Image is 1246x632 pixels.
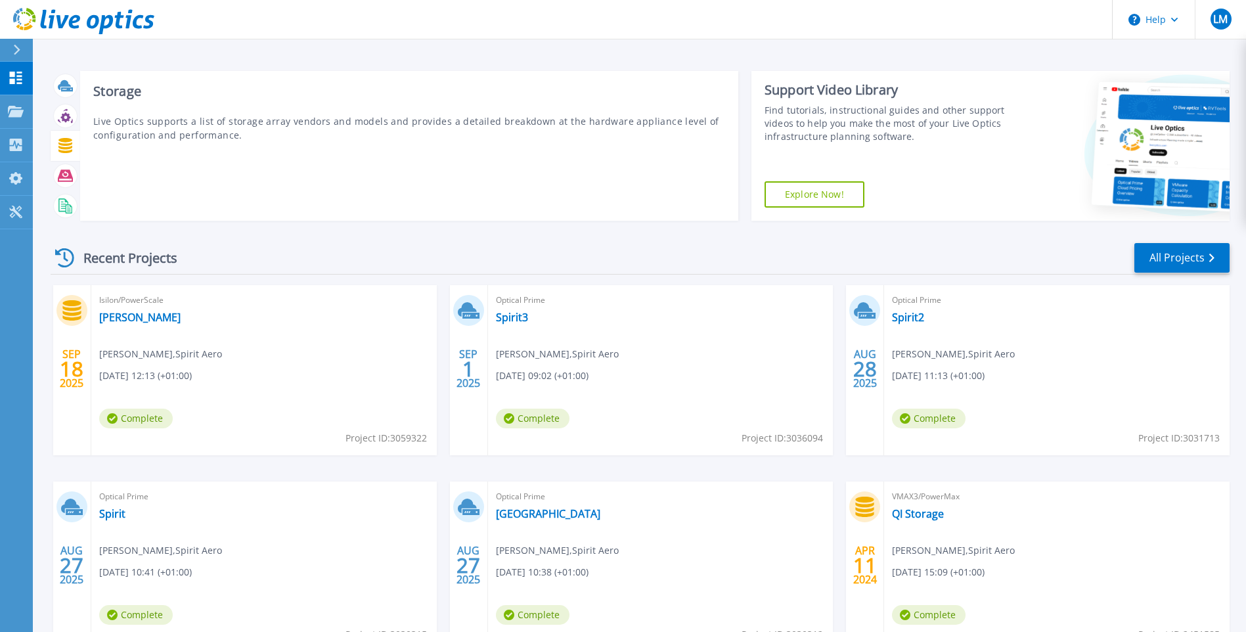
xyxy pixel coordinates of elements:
span: Complete [892,409,966,428]
span: 28 [853,363,877,374]
a: Explore Now! [765,181,864,208]
span: [PERSON_NAME] , Spirit Aero [892,543,1015,558]
div: AUG 2025 [59,541,84,589]
span: [DATE] 10:38 (+01:00) [496,565,589,579]
span: 1 [462,363,474,374]
span: 11 [853,560,877,571]
span: Project ID: 3059322 [345,431,427,445]
span: Complete [99,605,173,625]
span: [DATE] 11:13 (+01:00) [892,369,985,383]
span: Project ID: 3036094 [742,431,823,445]
div: SEP 2025 [456,345,481,393]
a: Spirit2 [892,311,924,324]
span: Project ID: 3031713 [1138,431,1220,445]
div: SEP 2025 [59,345,84,393]
span: Complete [892,605,966,625]
a: Spirit3 [496,311,528,324]
span: 27 [456,560,480,571]
div: Recent Projects [51,242,195,274]
a: QI Storage [892,507,944,520]
span: [PERSON_NAME] , Spirit Aero [496,543,619,558]
span: Optical Prime [496,489,826,504]
span: [PERSON_NAME] , Spirit Aero [496,347,619,361]
span: Complete [496,605,569,625]
div: AUG 2025 [853,345,878,393]
span: [PERSON_NAME] , Spirit Aero [99,347,222,361]
a: All Projects [1134,243,1230,273]
a: [PERSON_NAME] [99,311,181,324]
span: [DATE] 09:02 (+01:00) [496,369,589,383]
span: [DATE] 12:13 (+01:00) [99,369,192,383]
span: Optical Prime [892,293,1222,307]
a: [GEOGRAPHIC_DATA] [496,507,600,520]
span: [DATE] 10:41 (+01:00) [99,565,192,579]
span: Complete [99,409,173,428]
div: Support Video Library [765,81,1008,99]
span: [PERSON_NAME] , Spirit Aero [892,347,1015,361]
span: Isilon/PowerScale [99,293,429,307]
a: Spirit [99,507,125,520]
span: LM [1213,14,1228,24]
span: [DATE] 15:09 (+01:00) [892,565,985,579]
span: Optical Prime [496,293,826,307]
span: Complete [496,409,569,428]
span: [PERSON_NAME] , Spirit Aero [99,543,222,558]
div: Find tutorials, instructional guides and other support videos to help you make the most of your L... [765,104,1008,143]
h3: Storage [93,84,725,99]
div: AUG 2025 [456,541,481,589]
span: VMAX3/PowerMax [892,489,1222,504]
div: APR 2024 [853,541,878,589]
p: Live Optics supports a list of storage array vendors and models and provides a detailed breakdown... [93,114,725,142]
span: Optical Prime [99,489,429,504]
span: 18 [60,363,83,374]
span: 27 [60,560,83,571]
